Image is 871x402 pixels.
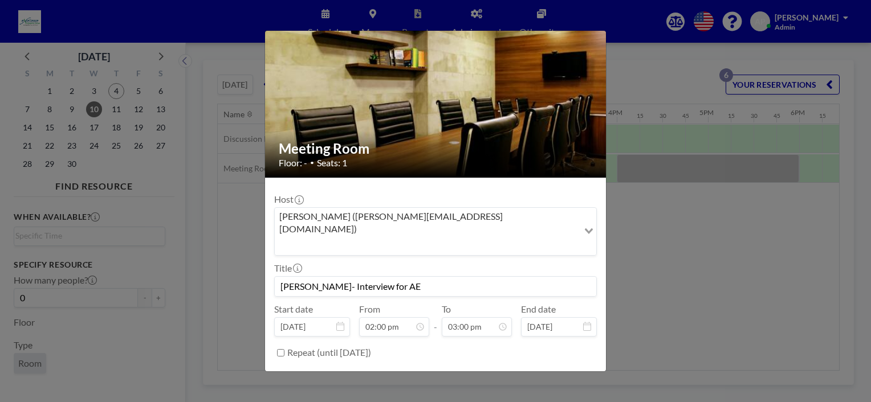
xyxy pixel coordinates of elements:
label: Host [274,194,303,205]
div: Search for option [275,208,596,255]
label: End date [521,303,556,315]
label: Title [274,262,301,274]
button: BOOK NOW [539,371,597,391]
label: Repeat (until [DATE]) [287,347,371,358]
label: To [442,303,451,315]
input: Angeline's reservation [275,277,596,296]
span: Seats: 1 [317,157,347,169]
span: - [434,307,437,333]
label: From [359,303,380,315]
span: [PERSON_NAME] ([PERSON_NAME][EMAIL_ADDRESS][DOMAIN_NAME]) [277,210,576,236]
span: • [310,158,314,167]
h2: Meeting Room [279,140,593,157]
span: Floor: - [279,157,307,169]
label: Start date [274,303,313,315]
input: Search for option [276,238,577,253]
